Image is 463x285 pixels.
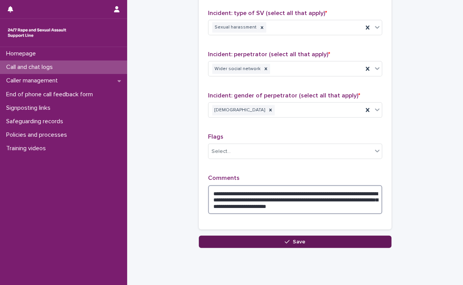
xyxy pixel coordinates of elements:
p: Call and chat logs [3,64,59,71]
span: Incident: gender of perpetrator (select all that apply) [208,92,360,99]
p: Safeguarding records [3,118,69,125]
div: Sexual harassment [212,22,258,33]
p: Signposting links [3,104,57,112]
p: Caller management [3,77,64,84]
span: Save [293,239,305,245]
p: Policies and processes [3,131,73,139]
p: End of phone call feedback form [3,91,99,98]
span: Flags [208,134,223,140]
div: [DEMOGRAPHIC_DATA] [212,105,266,116]
div: Select... [211,148,231,156]
div: Wider social network [212,64,262,74]
button: Save [199,236,391,248]
img: rhQMoQhaT3yELyF149Cw [6,25,68,40]
p: Training videos [3,145,52,152]
span: Comments [208,175,240,181]
p: Homepage [3,50,42,57]
span: Incident: perpetrator (select all that apply) [208,51,330,57]
span: Incident: type of SV (select all that apply) [208,10,327,16]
